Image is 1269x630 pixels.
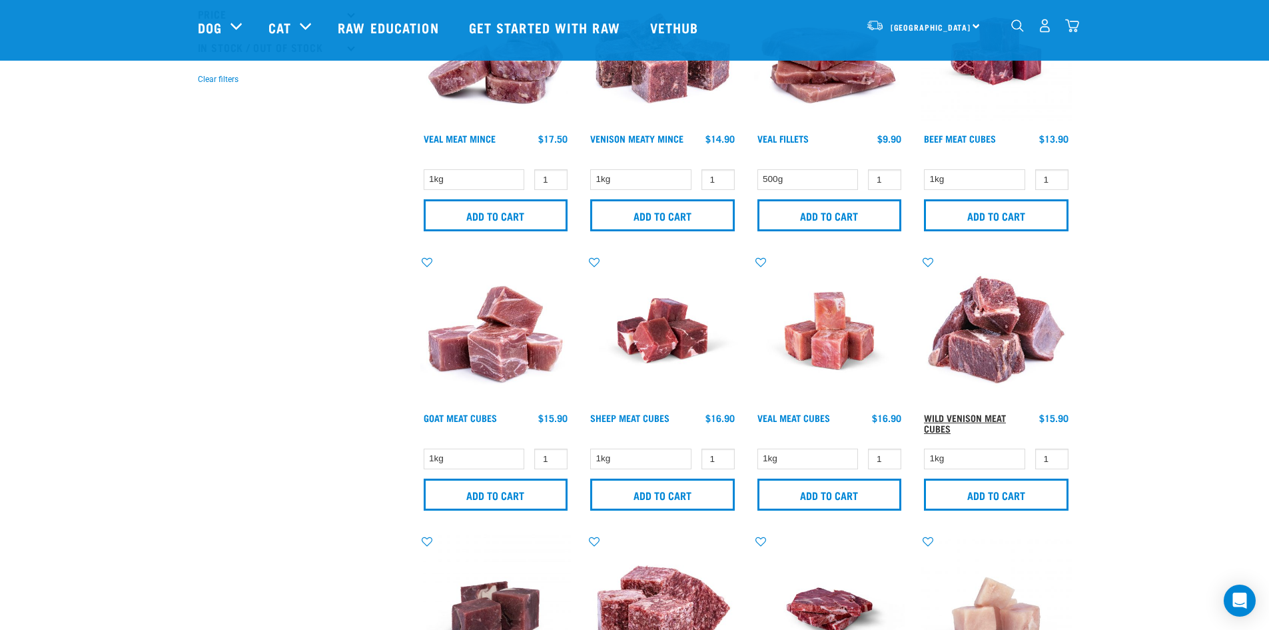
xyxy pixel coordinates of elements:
[924,479,1068,511] input: Add to cart
[757,199,902,231] input: Add to cart
[424,136,496,141] a: Veal Meat Mince
[868,169,901,190] input: 1
[1065,19,1079,33] img: home-icon@2x.png
[866,19,884,31] img: van-moving.png
[754,255,905,407] img: Veal Meat Cubes8454
[424,415,497,420] a: Goat Meat Cubes
[701,449,735,469] input: 1
[198,73,238,85] button: Clear filters
[872,413,901,423] div: $16.90
[757,136,809,141] a: Veal Fillets
[324,1,455,54] a: Raw Education
[590,479,735,511] input: Add to cart
[924,136,996,141] a: Beef Meat Cubes
[877,133,901,144] div: $9.90
[1035,169,1068,190] input: 1
[757,479,902,511] input: Add to cart
[921,255,1072,407] img: 1181 Wild Venison Meat Cubes Boneless 01
[705,133,735,144] div: $14.90
[420,255,572,407] img: 1184 Wild Goat Meat Cubes Boneless 01
[538,133,568,144] div: $17.50
[590,136,683,141] a: Venison Meaty Mince
[1038,19,1052,33] img: user.png
[705,413,735,423] div: $16.90
[757,415,830,420] a: Veal Meat Cubes
[424,199,568,231] input: Add to cart
[587,255,738,407] img: Sheep Meat
[590,199,735,231] input: Add to cart
[1039,133,1068,144] div: $13.90
[924,415,1006,431] a: Wild Venison Meat Cubes
[538,413,568,423] div: $15.90
[1224,585,1256,617] div: Open Intercom Messenger
[534,169,568,190] input: 1
[868,449,901,469] input: 1
[1035,449,1068,469] input: 1
[268,17,291,37] a: Cat
[1039,413,1068,423] div: $15.90
[534,449,568,469] input: 1
[637,1,715,54] a: Vethub
[891,25,971,29] span: [GEOGRAPHIC_DATA]
[198,17,222,37] a: Dog
[590,415,669,420] a: Sheep Meat Cubes
[424,479,568,511] input: Add to cart
[456,1,637,54] a: Get started with Raw
[924,199,1068,231] input: Add to cart
[701,169,735,190] input: 1
[1011,19,1024,32] img: home-icon-1@2x.png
